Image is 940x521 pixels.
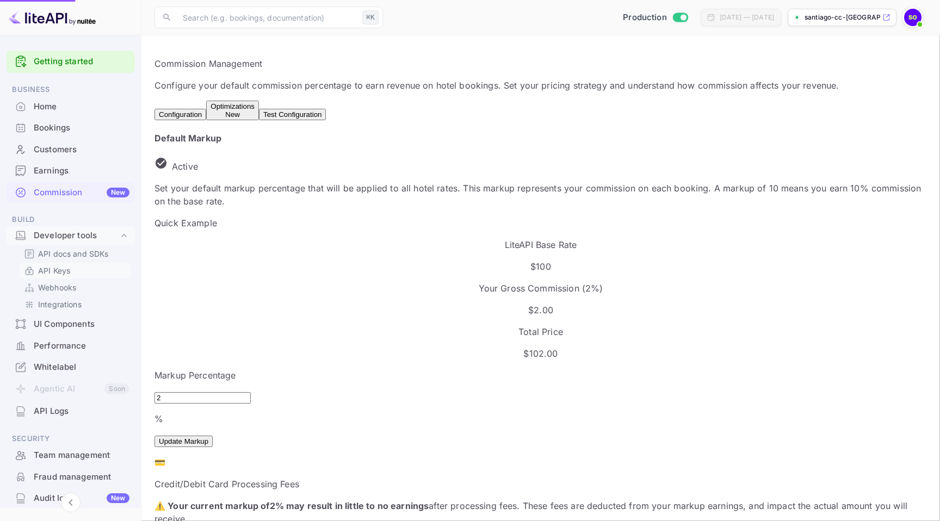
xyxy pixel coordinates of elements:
div: Earnings [7,160,135,182]
span: New [221,110,244,119]
p: Commission Management [154,57,927,70]
div: Developer tools [7,226,135,245]
p: Integrations [38,299,82,310]
div: Bookings [7,117,135,139]
div: New [107,188,129,197]
strong: ⚠️ Your current markup of 2 % may result in little to no earnings [154,500,429,511]
p: Credit/Debit Card Processing Fees [154,477,927,491]
a: API docs and SDKs [24,248,126,259]
p: Configure your default commission percentage to earn revenue on hotel bookings. Set your pricing ... [154,79,927,92]
p: API docs and SDKs [38,248,109,259]
div: Integrations [20,296,131,312]
p: $ 102.00 [154,347,927,360]
a: Earnings [7,160,135,181]
a: UI Components [7,314,135,334]
div: ⌘K [362,10,379,24]
p: santiago-cc-[GEOGRAPHIC_DATA]-wa... [805,13,880,22]
div: Home [34,101,129,113]
div: CommissionNew [7,182,135,203]
div: Performance [7,336,135,357]
p: Markup Percentage [154,369,927,382]
p: Your Gross Commission ( 2 %) [154,282,927,295]
div: Earnings [34,165,129,177]
div: Performance [34,340,129,352]
div: Fraud management [34,471,129,483]
a: Fraud management [7,467,135,487]
div: Getting started [7,51,135,73]
div: API Logs [34,405,129,418]
div: Commission [34,187,129,199]
a: API Logs [7,401,135,421]
p: API Keys [38,265,70,276]
button: Collapse navigation [61,493,81,512]
a: Customers [7,139,135,159]
p: Webhooks [38,282,76,293]
p: % [154,412,927,425]
p: Total Price [154,325,927,338]
span: Business [7,84,135,96]
p: Set your default markup percentage that will be applied to all hotel rates. This markup represent... [154,182,927,208]
a: Bookings [7,117,135,138]
div: Whitelabel [7,357,135,378]
div: API Logs [7,401,135,422]
a: Performance [7,336,135,356]
p: LiteAPI Base Rate [154,238,927,251]
p: $100 [154,260,927,273]
p: Quick Example [154,216,927,230]
div: Team management [7,445,135,466]
button: Test Configuration [259,109,326,120]
div: New [107,493,129,503]
a: Getting started [34,55,129,68]
a: Home [7,96,135,116]
img: santiago cc oussama [904,9,922,26]
div: [DATE] — [DATE] [720,13,774,22]
div: Whitelabel [34,361,129,374]
div: Audit logsNew [7,488,135,509]
div: Optimizations [211,102,255,119]
span: Security [7,433,135,445]
div: Bookings [34,122,129,134]
span: Active [168,161,202,172]
div: UI Components [34,318,129,331]
h4: Default Markup [154,132,927,145]
a: API Keys [24,265,126,276]
div: API docs and SDKs [20,246,131,262]
div: Switch to Sandbox mode [619,11,692,24]
button: Configuration [154,109,206,120]
p: $ 2.00 [154,303,927,317]
a: Team management [7,445,135,465]
a: CommissionNew [7,182,135,202]
div: Developer tools [34,230,119,242]
a: Webhooks [24,282,126,293]
img: LiteAPI logo [9,9,96,26]
a: Whitelabel [7,357,135,377]
div: UI Components [7,314,135,335]
div: Customers [7,139,135,160]
div: API Keys [20,263,131,278]
a: Audit logsNew [7,488,135,508]
div: Home [7,96,135,117]
div: Audit logs [34,492,129,505]
span: Production [623,11,667,24]
span: Build [7,214,135,226]
input: 0 [154,392,251,404]
input: Search (e.g. bookings, documentation) [176,7,358,28]
div: Webhooks [20,280,131,295]
div: Team management [34,449,129,462]
button: Update Markup [154,436,213,447]
div: Customers [34,144,129,156]
p: 💳 [154,456,927,469]
div: Fraud management [7,467,135,488]
a: Integrations [24,299,126,310]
